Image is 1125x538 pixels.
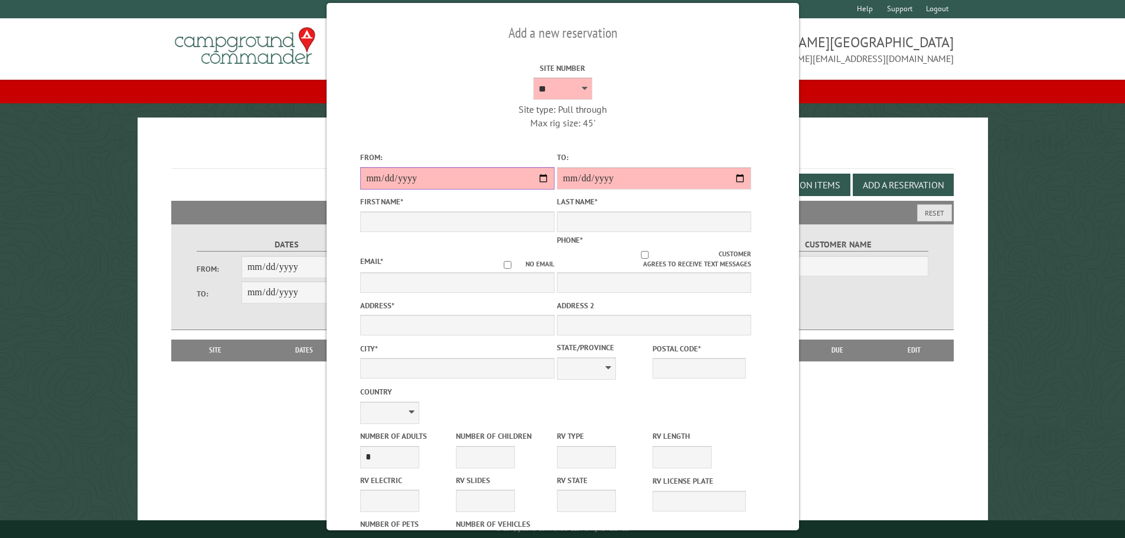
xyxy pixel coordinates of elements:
[490,259,555,269] label: No email
[557,196,751,207] label: Last Name
[496,525,630,533] small: © Campground Commander LLC. All rights reserved.
[171,201,954,223] h2: Filters
[557,249,751,269] label: Customer agrees to receive text messages
[456,519,549,530] label: Number of Vehicles
[557,431,650,442] label: RV Type
[360,196,555,207] label: First Name
[917,204,952,221] button: Reset
[254,340,355,361] th: Dates
[653,343,746,354] label: Postal Code
[853,174,954,196] button: Add a Reservation
[197,288,242,299] label: To:
[171,23,319,69] img: Campground Commander
[557,152,751,163] label: To:
[360,22,765,44] h2: Add a new reservation
[177,340,254,361] th: Site
[557,342,650,353] label: State/Province
[800,340,875,361] th: Due
[557,235,583,245] label: Phone
[557,475,650,486] label: RV State
[465,63,660,74] label: Site Number
[875,340,954,361] th: Edit
[653,475,746,487] label: RV License Plate
[360,256,383,266] label: Email
[653,431,746,442] label: RV Length
[360,300,555,311] label: Address
[456,431,549,442] label: Number of Children
[360,343,555,354] label: City
[465,116,660,129] div: Max rig size: 45'
[197,238,377,252] label: Dates
[570,251,719,259] input: Customer agrees to receive text messages
[456,475,549,486] label: RV Slides
[557,300,751,311] label: Address 2
[171,136,954,169] h1: Reservations
[360,152,555,163] label: From:
[748,238,928,252] label: Customer Name
[360,431,454,442] label: Number of Adults
[490,261,526,269] input: No email
[197,263,242,275] label: From:
[465,103,660,116] div: Site type: Pull through
[360,475,454,486] label: RV Electric
[360,519,454,530] label: Number of Pets
[360,386,555,397] label: Country
[749,174,850,196] button: Edit Add-on Items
